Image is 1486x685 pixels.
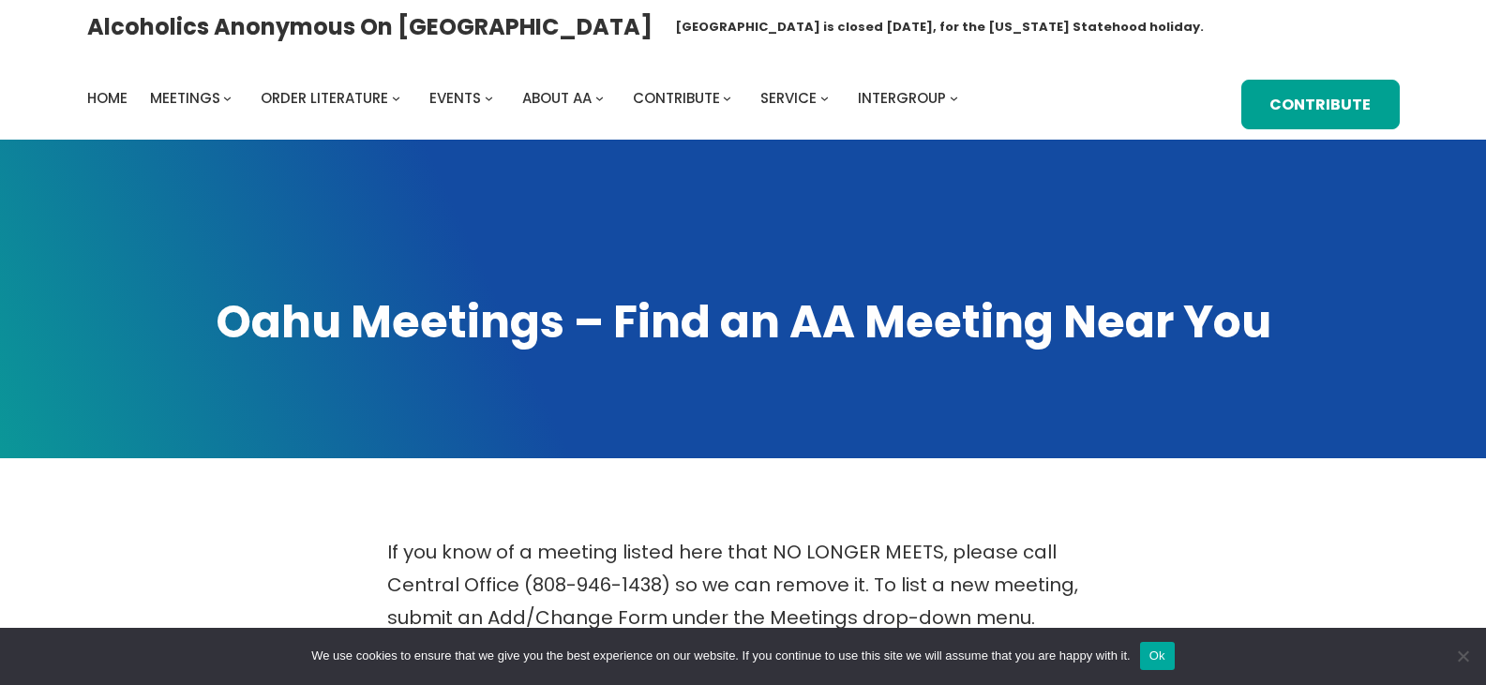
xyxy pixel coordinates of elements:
button: About AA submenu [595,94,604,102]
button: Intergroup submenu [950,94,958,102]
span: Order Literature [261,88,388,108]
a: Events [429,85,481,112]
a: Contribute [633,85,720,112]
button: Order Literature submenu [392,94,400,102]
a: Alcoholics Anonymous on [GEOGRAPHIC_DATA] [87,7,653,47]
p: If you know of a meeting listed here that NO LONGER MEETS, please call Central Office (808-946-14... [387,536,1100,634]
span: Meetings [150,88,220,108]
a: Service [760,85,817,112]
span: Service [760,88,817,108]
h1: [GEOGRAPHIC_DATA] is closed [DATE], for the [US_STATE] Statehood holiday. [675,18,1204,37]
button: Service submenu [820,94,829,102]
span: No [1453,647,1472,665]
a: Contribute [1241,80,1400,130]
span: Contribute [633,88,720,108]
span: About AA [522,88,592,108]
a: Intergroup [858,85,946,112]
button: Contribute submenu [723,94,731,102]
span: We use cookies to ensure that we give you the best experience on our website. If you continue to ... [311,647,1130,665]
h1: Oahu Meetings – Find an AA Meeting Near You [87,292,1400,353]
a: About AA [522,85,592,112]
button: Ok [1140,642,1175,670]
nav: Intergroup [87,85,965,112]
button: Events submenu [485,94,493,102]
span: Intergroup [858,88,946,108]
span: Events [429,88,481,108]
a: Home [87,85,128,112]
button: Meetings submenu [223,94,232,102]
a: Meetings [150,85,220,112]
span: Home [87,88,128,108]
